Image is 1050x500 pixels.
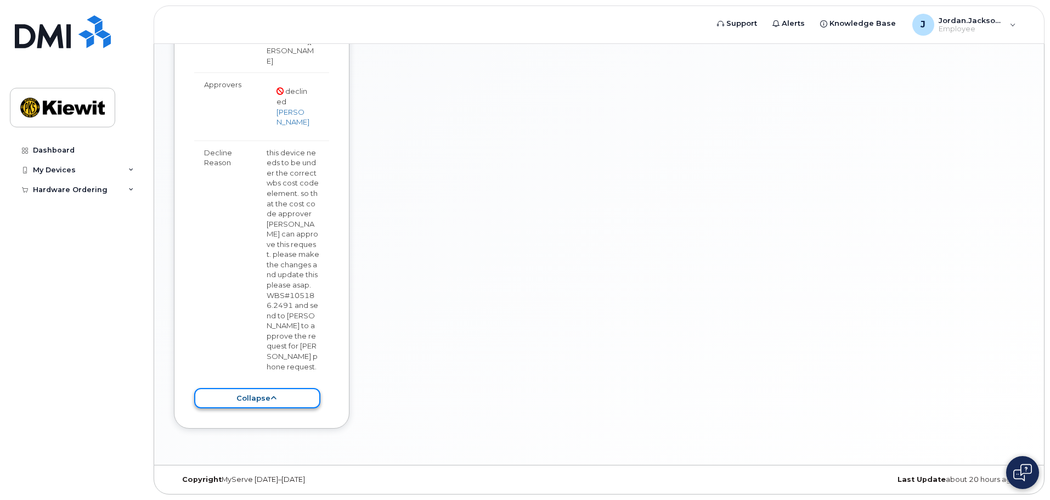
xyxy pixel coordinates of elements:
a: [PERSON_NAME] [276,108,309,127]
span: Knowledge Base [829,18,896,29]
span: Jordan.Jackson2 [939,16,1004,25]
span: Alerts [782,18,805,29]
a: Support [709,13,765,35]
td: Decline Reason [194,141,257,378]
span: Support [726,18,757,29]
a: Knowledge Base [812,13,904,35]
span: J [921,18,925,31]
td: Approvers [194,72,257,140]
td: this device needs to be under the correct wbs cost code element. so that the cost code approver [... [257,141,329,378]
div: MyServe [DATE]–[DATE] [174,475,458,484]
button: collapse [194,388,320,408]
span: declined [276,87,307,106]
img: Open chat [1013,464,1032,481]
strong: Copyright [182,475,222,484]
strong: Last Update [897,475,946,484]
span: Employee [939,25,1004,33]
div: Jordan.Jackson2 [905,14,1024,36]
a: Alerts [765,13,812,35]
div: about 20 hours ago [741,475,1024,484]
